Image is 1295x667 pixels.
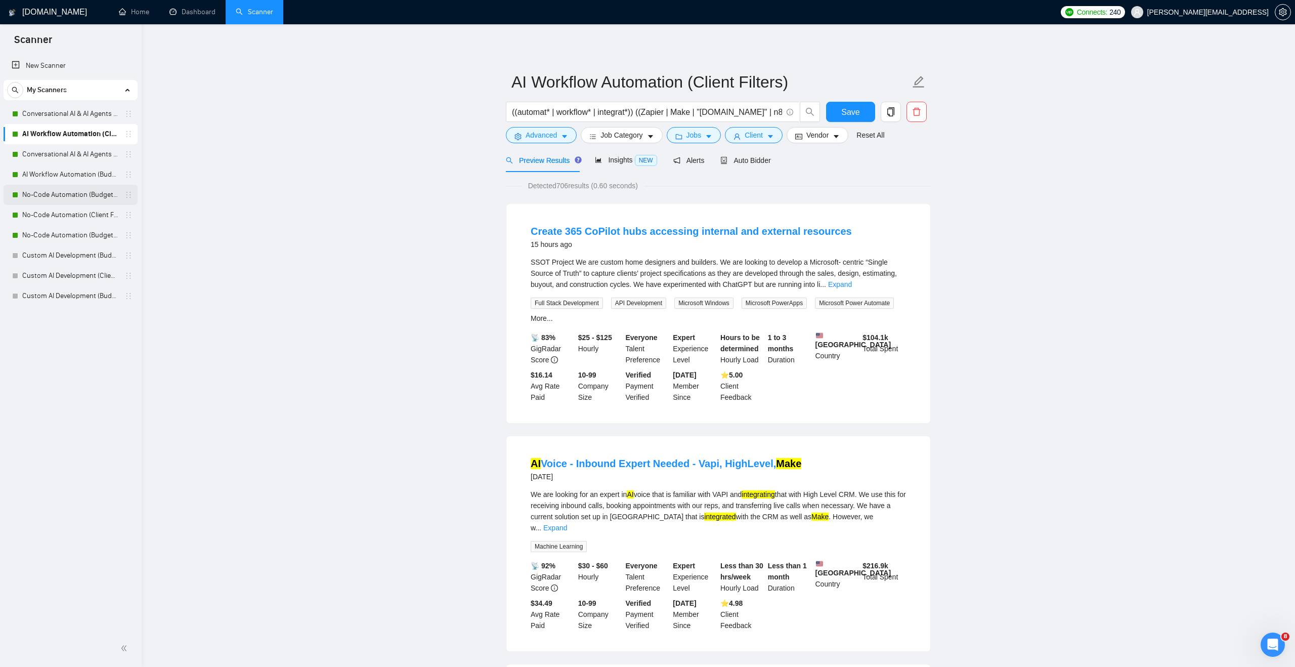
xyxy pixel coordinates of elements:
span: robot [720,157,727,164]
div: 15 hours ago [531,238,852,251]
a: AIVoice - Inbound Expert Needed - Vapi, HighLevel,Make [531,458,801,469]
span: Microsoft Windows [674,298,733,309]
span: Machine Learning [531,541,587,552]
span: holder [124,252,133,260]
span: Preview Results [506,156,579,164]
span: area-chart [595,156,602,163]
div: Avg Rate Paid [529,598,576,631]
b: [GEOGRAPHIC_DATA] [815,332,891,349]
a: dashboardDashboard [169,8,215,16]
a: Create 365 CoPilot hubs accessing internal and external resources [531,226,852,237]
span: Auto Bidder [720,156,770,164]
b: $ 104.1k [862,333,888,342]
div: GigRadar Score [529,332,576,365]
span: holder [124,272,133,280]
span: holder [124,231,133,239]
div: Country [813,332,861,365]
div: Hourly [576,332,624,365]
b: $34.49 [531,599,552,607]
span: holder [124,130,133,138]
b: $25 - $125 [578,333,612,342]
b: Less than 1 month [768,562,807,581]
span: holder [124,292,133,300]
b: [DATE] [673,371,696,379]
span: API Development [611,298,666,309]
button: barsJob Categorycaret-down [581,127,662,143]
mark: Make [776,458,801,469]
span: holder [124,211,133,219]
div: SSOT Project We are custom home designers and builders. We are looking to develop a Microsoft- ce... [531,257,906,290]
span: holder [124,191,133,199]
span: copy [881,107,900,116]
input: Search Freelance Jobs... [512,106,782,118]
a: setting [1275,8,1291,16]
div: Duration [766,332,813,365]
a: New Scanner [12,56,129,76]
span: idcard [795,133,802,140]
div: Country [813,560,861,594]
span: user [733,133,741,140]
div: Member Since [671,369,718,403]
b: [GEOGRAPHIC_DATA] [815,560,891,577]
a: Expand [828,280,852,288]
span: delete [907,107,926,116]
span: Client [745,130,763,141]
button: search [800,102,820,122]
div: Tooltip anchor [574,155,583,164]
img: upwork-logo.png [1065,8,1073,16]
span: edit [912,75,925,89]
div: GigRadar Score [529,560,576,594]
a: Custom AI Development (Budget Filter) [22,245,118,266]
a: More... [531,314,553,322]
a: Reset All [856,130,884,141]
b: $ 216.9k [862,562,888,570]
span: Save [841,106,859,118]
button: copy [881,102,901,122]
a: Custom AI Development (Budget Filters) [22,286,118,306]
iframe: Intercom live chat [1261,633,1285,657]
a: AI Workflow Automation (Client Filters) [22,124,118,144]
a: AI Workflow Automation (Budget Filters) [22,164,118,185]
a: No-Code Automation (Client Filters) [22,205,118,225]
b: Less than 30 hrs/week [720,562,763,581]
div: Total Spent [860,332,908,365]
span: holder [124,110,133,118]
span: Detected 706 results (0.60 seconds) [521,180,645,191]
div: Total Spent [860,560,908,594]
span: caret-down [647,133,654,140]
mark: integrated [704,513,736,521]
a: No-Code Automation (Budget Filters W4, Aug) [22,225,118,245]
span: search [800,107,819,116]
span: notification [673,157,680,164]
div: Hourly Load [718,560,766,594]
b: 1 to 3 months [768,333,794,353]
button: Save [826,102,875,122]
img: logo [9,5,16,21]
span: caret-down [561,133,568,140]
span: Insights [595,156,657,164]
div: Experience Level [671,332,718,365]
a: searchScanner [236,8,273,16]
span: 240 [1109,7,1120,18]
button: search [7,82,23,98]
div: Payment Verified [624,369,671,403]
span: My Scanners [27,80,67,100]
span: NEW [635,155,657,166]
div: Experience Level [671,560,718,594]
span: 8 [1281,633,1289,641]
div: Client Feedback [718,369,766,403]
b: 📡 92% [531,562,555,570]
b: Verified [626,599,652,607]
div: Hourly [576,560,624,594]
span: setting [514,133,522,140]
b: $16.14 [531,371,552,379]
div: Payment Verified [624,598,671,631]
b: [DATE] [673,599,696,607]
b: Expert [673,333,695,342]
b: $30 - $60 [578,562,608,570]
span: setting [1275,8,1290,16]
b: Verified [626,371,652,379]
div: We are looking for an expert in voice that is familiar with VAPI and that with High Level CRM. We... [531,489,906,533]
span: ... [535,524,541,532]
span: Full Stack Development [531,298,603,309]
